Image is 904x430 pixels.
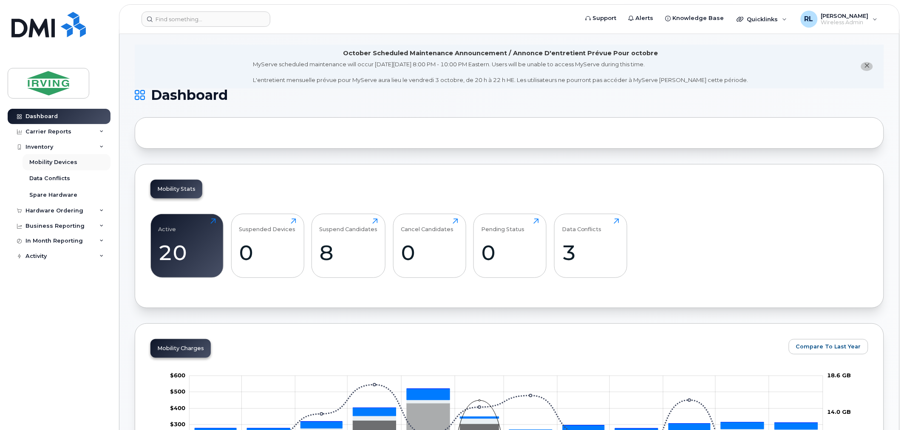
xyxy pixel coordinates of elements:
[159,240,216,265] div: 20
[320,218,378,273] a: Suspend Candidates8
[562,218,602,232] div: Data Conflicts
[170,388,185,395] tspan: $500
[482,218,539,273] a: Pending Status0
[861,62,873,71] button: close notification
[170,405,185,411] g: $0
[789,339,868,354] button: Compare To Last Year
[562,218,619,273] a: Data Conflicts3
[239,218,296,273] a: Suspended Devices0
[796,342,861,351] span: Compare To Last Year
[159,218,216,273] a: Active20
[170,421,185,427] tspan: $300
[482,218,525,232] div: Pending Status
[170,372,185,379] tspan: $600
[239,240,296,265] div: 0
[827,372,851,379] tspan: 18.6 GB
[343,49,658,58] div: October Scheduled Maintenance Announcement / Annonce D'entretient Prévue Pour octobre
[562,240,619,265] div: 3
[170,421,185,427] g: $0
[401,218,458,273] a: Cancel Candidates0
[170,372,185,379] g: $0
[482,240,539,265] div: 0
[170,405,185,411] tspan: $400
[401,218,453,232] div: Cancel Candidates
[151,89,228,102] span: Dashboard
[320,218,378,232] div: Suspend Candidates
[170,388,185,395] g: $0
[239,218,295,232] div: Suspended Devices
[401,240,458,265] div: 0
[320,240,378,265] div: 8
[827,408,851,415] tspan: 14.0 GB
[159,218,176,232] div: Active
[253,60,748,84] div: MyServe scheduled maintenance will occur [DATE][DATE] 8:00 PM - 10:00 PM Eastern. Users will be u...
